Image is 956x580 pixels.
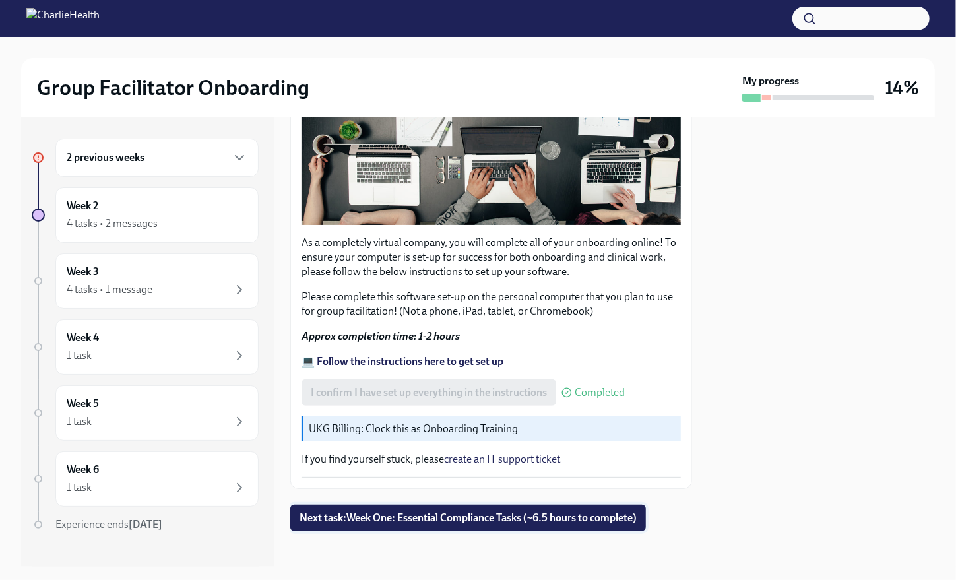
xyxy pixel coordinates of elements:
div: 4 tasks • 1 message [67,282,152,297]
span: Next task : Week One: Essential Compliance Tasks (~6.5 hours to complete) [300,511,637,525]
h6: Week 2 [67,199,98,213]
div: 4 tasks • 2 messages [67,216,158,231]
strong: My progress [742,74,799,88]
p: As a completely virtual company, you will complete all of your onboarding online! To ensure your ... [302,236,681,279]
p: UKG Billing: Clock this as Onboarding Training [309,422,676,436]
a: create an IT support ticket [444,453,560,465]
span: Completed [575,387,625,398]
img: CharlieHealth [26,8,100,29]
a: Week 51 task [32,385,259,441]
a: Week 34 tasks • 1 message [32,253,259,309]
span: Experience ends [55,518,162,531]
strong: Approx completion time: 1-2 hours [302,330,460,342]
div: 1 task [67,348,92,363]
div: 2 previous weeks [55,139,259,177]
a: Week 61 task [32,451,259,507]
h6: Week 5 [67,397,99,411]
a: 💻 Follow the instructions here to get set up [302,355,503,368]
p: Please complete this software set-up on the personal computer that you plan to use for group faci... [302,290,681,319]
div: 1 task [67,480,92,495]
h6: Week 4 [67,331,99,345]
h6: 2 previous weeks [67,150,144,165]
div: 1 task [67,414,92,429]
button: Next task:Week One: Essential Compliance Tasks (~6.5 hours to complete) [290,505,646,531]
h2: Group Facilitator Onboarding [37,75,309,101]
p: If you find yourself stuck, please [302,452,681,467]
a: Week 24 tasks • 2 messages [32,187,259,243]
h6: Week 6 [67,463,99,477]
h6: Week 3 [67,265,99,279]
a: Week 41 task [32,319,259,375]
strong: [DATE] [129,518,162,531]
h3: 14% [885,76,919,100]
